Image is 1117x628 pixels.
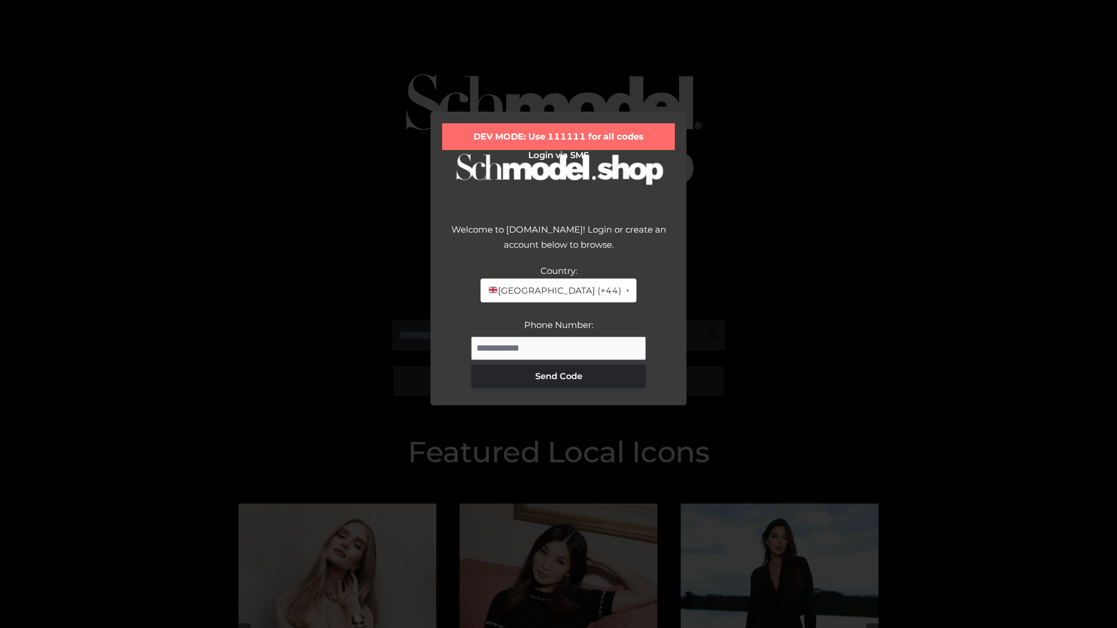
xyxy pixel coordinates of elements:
[488,283,621,298] span: [GEOGRAPHIC_DATA] (+44)
[524,319,593,330] label: Phone Number:
[442,123,675,150] div: DEV MODE: Use 111111 for all codes
[540,265,577,276] label: Country:
[471,365,646,388] button: Send Code
[442,222,675,263] div: Welcome to [DOMAIN_NAME]! Login or create an account below to browse.
[442,150,675,160] h2: Login via SMS
[489,286,497,294] img: 🇬🇧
